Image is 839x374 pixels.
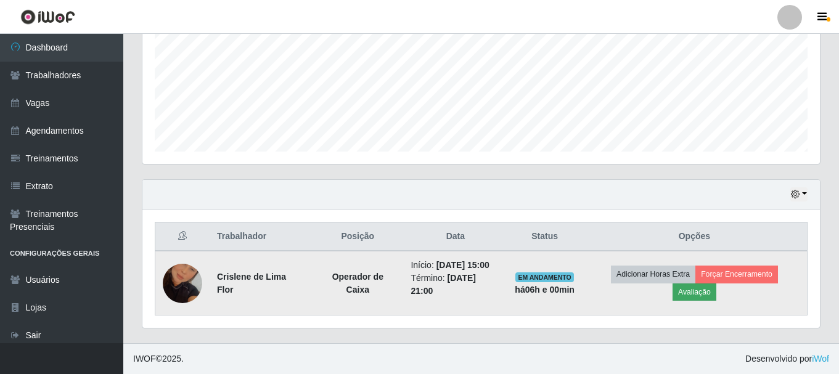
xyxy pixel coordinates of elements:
strong: Operador de Caixa [332,272,383,295]
th: Data [403,222,507,251]
span: Desenvolvido por [745,352,829,365]
button: Forçar Encerramento [695,266,778,283]
img: CoreUI Logo [20,9,75,25]
li: Início: [411,259,500,272]
span: EM ANDAMENTO [515,272,574,282]
span: © 2025 . [133,352,184,365]
span: IWOF [133,354,156,364]
th: Opções [582,222,808,251]
th: Trabalhador [210,222,312,251]
th: Status [507,222,582,251]
strong: há 06 h e 00 min [515,285,575,295]
time: [DATE] 15:00 [436,260,489,270]
button: Avaliação [673,283,716,301]
th: Posição [312,222,403,251]
button: Adicionar Horas Extra [611,266,695,283]
strong: Crislene de Lima Flor [217,272,286,295]
li: Término: [411,272,500,298]
img: 1710860479647.jpeg [163,248,202,319]
a: iWof [812,354,829,364]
